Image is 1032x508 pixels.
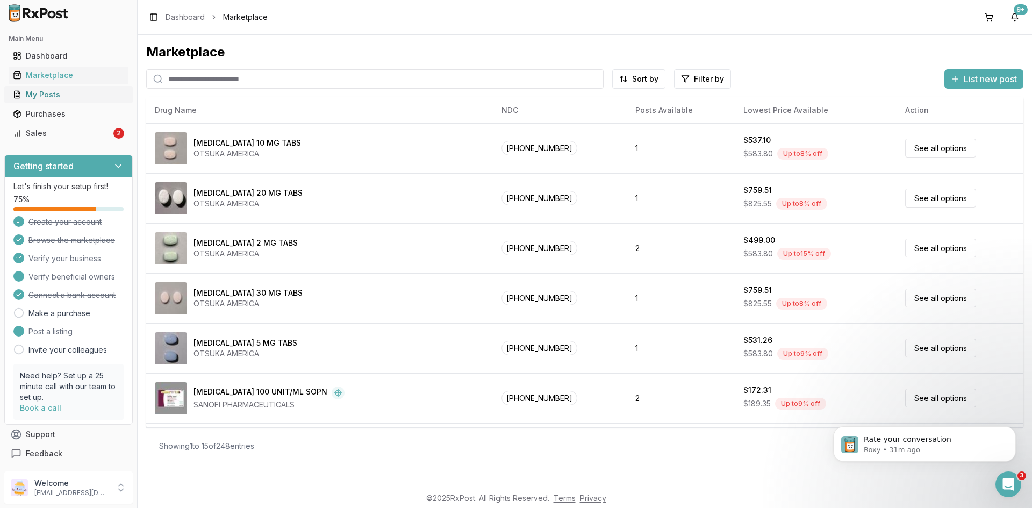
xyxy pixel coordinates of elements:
[776,198,827,210] div: Up to 8 % off
[13,128,111,139] div: Sales
[743,335,772,346] div: $531.26
[743,248,773,259] span: $583.80
[777,248,831,260] div: Up to 15 % off
[28,308,90,319] a: Make a purchase
[501,191,577,205] span: [PHONE_NUMBER]
[26,448,62,459] span: Feedback
[193,387,327,399] div: [MEDICAL_DATA] 100 UNIT/ML SOPN
[627,223,734,273] td: 2
[905,139,976,158] a: See all options
[694,74,724,84] span: Filter by
[166,12,268,23] nav: breadcrumb
[743,385,771,396] div: $172.31
[501,241,577,255] span: [PHONE_NUMBER]
[28,345,107,355] a: Invite your colleagues
[155,282,187,314] img: Abilify 30 MG TABS
[4,4,73,22] img: RxPost Logo
[905,189,976,208] a: See all options
[777,148,828,160] div: Up to 8 % off
[28,235,115,246] span: Browse the marketplace
[28,326,73,337] span: Post a listing
[193,248,298,259] div: OTSUKA AMERICA
[13,89,124,100] div: My Posts
[944,69,1023,89] button: List new post
[743,298,772,309] span: $825.55
[580,493,606,503] a: Privacy
[777,348,828,360] div: Up to 9 % off
[554,493,576,503] a: Terms
[146,97,493,123] th: Drug Name
[743,185,772,196] div: $759.51
[627,173,734,223] td: 1
[743,235,775,246] div: $499.00
[166,12,205,23] a: Dashboard
[1006,9,1023,26] button: 9+
[627,423,734,473] td: 2
[28,271,115,282] span: Verify beneficial owners
[20,370,117,403] p: Need help? Set up a 25 minute call with our team to set up.
[4,67,133,84] button: Marketplace
[193,288,303,298] div: [MEDICAL_DATA] 30 MG TABS
[193,338,297,348] div: [MEDICAL_DATA] 5 MG TABS
[4,105,133,123] button: Purchases
[501,391,577,405] span: [PHONE_NUMBER]
[632,74,658,84] span: Sort by
[743,148,773,159] span: $583.80
[905,289,976,307] a: See all options
[612,69,665,89] button: Sort by
[9,85,128,104] a: My Posts
[155,382,187,414] img: Admelog SoloStar 100 UNIT/ML SOPN
[155,232,187,264] img: Abilify 2 MG TABS
[905,389,976,407] a: See all options
[155,132,187,164] img: Abilify 10 MG TABS
[193,198,303,209] div: OTSUKA AMERICA
[4,444,133,463] button: Feedback
[905,339,976,357] a: See all options
[905,239,976,257] a: See all options
[4,125,133,142] button: Sales2
[34,489,109,497] p: [EMAIL_ADDRESS][DOMAIN_NAME]
[13,160,74,173] h3: Getting started
[13,194,30,205] span: 75 %
[193,188,303,198] div: [MEDICAL_DATA] 20 MG TABS
[113,128,124,139] div: 2
[193,399,345,410] div: SANOFI PHARMACEUTICALS
[20,403,61,412] a: Book a call
[501,141,577,155] span: [PHONE_NUMBER]
[193,148,301,159] div: OTSUKA AMERICA
[28,217,102,227] span: Create your account
[4,86,133,103] button: My Posts
[9,34,128,43] h2: Main Menu
[501,341,577,355] span: [PHONE_NUMBER]
[776,298,827,310] div: Up to 8 % off
[897,97,1023,123] th: Action
[944,75,1023,85] a: List new post
[743,348,773,359] span: $583.80
[155,332,187,364] img: Abilify 5 MG TABS
[674,69,731,89] button: Filter by
[4,47,133,65] button: Dashboard
[28,290,116,300] span: Connect a bank account
[743,135,771,146] div: $537.10
[9,104,128,124] a: Purchases
[13,70,124,81] div: Marketplace
[9,66,128,85] a: Marketplace
[501,291,577,305] span: [PHONE_NUMBER]
[13,51,124,61] div: Dashboard
[28,253,101,264] span: Verify your business
[13,181,124,192] p: Let's finish your setup first!
[964,73,1017,85] span: List new post
[627,123,734,173] td: 1
[193,348,297,359] div: OTSUKA AMERICA
[146,44,1023,61] div: Marketplace
[743,398,771,409] span: $189.35
[627,323,734,373] td: 1
[627,97,734,123] th: Posts Available
[817,404,1032,479] iframe: Intercom notifications message
[9,124,128,143] a: Sales2
[223,12,268,23] span: Marketplace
